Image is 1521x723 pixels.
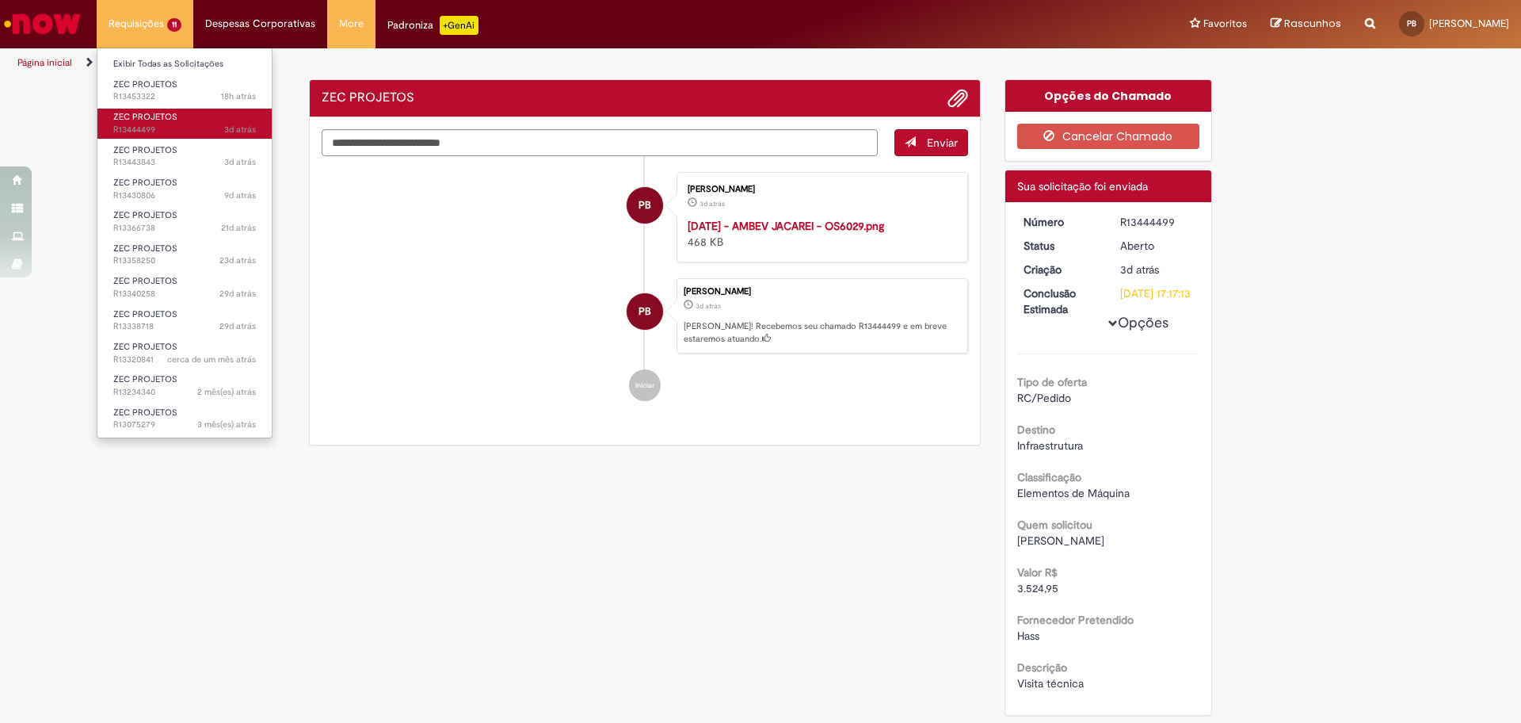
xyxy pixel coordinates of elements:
div: R13444499 [1120,214,1194,230]
span: R13320841 [113,354,256,366]
span: Sua solicitação foi enviada [1017,179,1148,193]
span: Requisições [109,16,164,32]
a: Aberto R13453322 : ZEC PROJETOS [97,76,272,105]
a: Aberto R13366738 : ZEC PROJETOS [97,207,272,236]
span: ZEC PROJETOS [113,111,177,123]
span: Elementos de Máquina [1017,486,1130,500]
span: 21d atrás [221,222,256,234]
span: RC/Pedido [1017,391,1071,405]
span: Rascunhos [1284,16,1341,31]
time: 25/08/2025 14:17:11 [224,124,256,136]
span: 3.524,95 [1017,581,1058,595]
b: Descrição [1017,660,1067,675]
span: ZEC PROJETOS [113,209,177,221]
b: Fornecedor Pretendido [1017,613,1134,627]
div: Opções do Chamado [1005,80,1212,112]
span: ZEC PROJETOS [113,177,177,189]
a: Aberto R13358250 : ZEC PROJETOS [97,240,272,270]
span: 3d atrás [224,156,256,168]
p: [PERSON_NAME]! Recebemos seu chamado R13444499 e em breve estaremos atuando. [684,320,959,345]
button: Cancelar Chamado [1017,124,1200,149]
time: 25/08/2025 14:17:10 [1120,262,1159,277]
span: Visita técnica [1017,676,1084,690]
b: Quem solicitou [1017,518,1092,532]
a: [DATE] - AMBEV JACAREI - OS6029.png [688,219,884,233]
span: Despesas Corporativas [205,16,315,32]
span: 29d atrás [219,320,256,332]
span: 23d atrás [219,254,256,266]
span: 3 mês(es) atrás [197,419,256,430]
span: R13075279 [113,419,256,431]
span: ZEC PROJETOS [113,78,177,90]
a: Página inicial [17,56,72,69]
span: R13358250 [113,254,256,267]
ul: Requisições [97,48,273,438]
a: Aberto R13443843 : ZEC PROJETOS [97,142,272,171]
a: Aberto R13338718 : ZEC PROJETOS [97,306,272,335]
span: R13453322 [113,90,256,103]
span: R13366738 [113,222,256,235]
time: 02/07/2025 10:24:21 [197,386,256,398]
span: [PERSON_NAME] [1017,534,1104,548]
span: [PERSON_NAME] [1429,17,1509,30]
span: R13234340 [113,386,256,399]
div: Aberto [1120,238,1194,254]
span: R13338718 [113,320,256,333]
textarea: Digite sua mensagem aqui... [322,129,878,156]
time: 19/05/2025 14:07:17 [197,419,256,430]
dt: Conclusão Estimada [1012,285,1109,317]
span: ZEC PROJETOS [113,243,177,254]
span: 3d atrás [700,199,725,208]
span: ZEC PROJETOS [113,275,177,287]
span: ZEC PROJETOS [113,341,177,353]
div: [PERSON_NAME] [688,185,951,194]
time: 25/08/2025 14:17:10 [696,301,721,311]
button: Adicionar anexos [947,88,968,109]
div: Paulo Eduardo Bueno Braz [627,187,663,224]
b: Destino [1017,423,1055,437]
div: Paulo Eduardo Bueno Braz [627,293,663,330]
button: Enviar [894,129,968,156]
span: Hass [1017,629,1039,643]
div: [PERSON_NAME] [684,287,959,296]
span: 3d atrás [224,124,256,136]
span: ZEC PROJETOS [113,373,177,385]
time: 20/08/2025 08:28:01 [224,189,256,201]
span: 9d atrás [224,189,256,201]
time: 25/08/2025 14:17:07 [700,199,725,208]
span: Enviar [927,136,958,150]
span: PB [639,293,651,331]
p: +GenAi [440,16,478,35]
a: Aberto R13234340 : ZEC PROJETOS [97,371,272,400]
span: R13443843 [113,156,256,169]
span: ZEC PROJETOS [113,144,177,156]
li: Paulo Eduardo Bueno Braz [322,278,968,354]
b: Classificação [1017,470,1081,484]
span: More [339,16,364,32]
span: 2 mês(es) atrás [197,386,256,398]
span: R13340258 [113,288,256,300]
span: R13430806 [113,189,256,202]
span: 18h atrás [221,90,256,102]
a: Aberto R13444499 : ZEC PROJETOS [97,109,272,138]
span: PB [1407,18,1416,29]
span: PB [639,186,651,224]
ul: Histórico de tíquete [322,156,968,418]
span: 11 [167,18,181,32]
span: Favoritos [1203,16,1247,32]
time: 27/08/2025 15:50:58 [221,90,256,102]
a: Aberto R13430806 : ZEC PROJETOS [97,174,272,204]
span: ZEC PROJETOS [113,407,177,419]
a: Aberto R13340258 : ZEC PROJETOS [97,273,272,302]
dt: Status [1012,238,1109,254]
a: Rascunhos [1271,17,1341,32]
div: [DATE] 17:17:13 [1120,285,1194,301]
time: 07/08/2025 10:18:58 [221,222,256,234]
span: cerca de um mês atrás [167,354,256,365]
div: 468 KB [688,218,951,250]
dt: Criação [1012,262,1109,277]
a: Aberto R13075279 : ZEC PROJETOS [97,404,272,434]
dt: Número [1012,214,1109,230]
span: 29d atrás [219,288,256,300]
